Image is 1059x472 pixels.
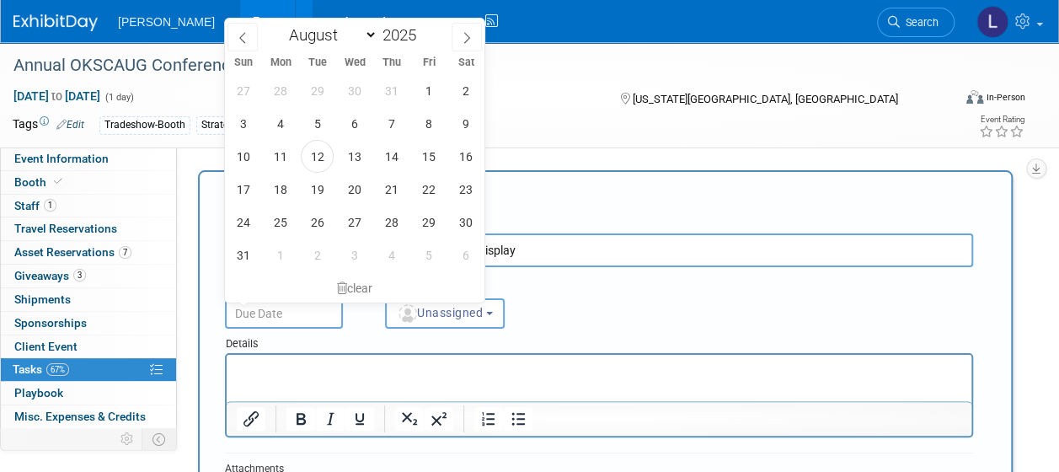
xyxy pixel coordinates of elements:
[227,173,259,206] span: August 17, 2025
[449,206,482,239] span: August 30, 2025
[13,14,98,31] img: ExhibitDay
[119,246,131,259] span: 7
[449,74,482,107] span: August 2, 2025
[14,175,66,189] span: Booth
[118,15,215,29] span: [PERSON_NAME]
[264,206,297,239] span: August 25, 2025
[14,316,87,330] span: Sponsorships
[225,217,973,233] div: Short Description
[986,91,1025,104] div: In-Person
[104,92,134,103] span: (1 day)
[13,88,101,104] span: [DATE] [DATE]
[54,177,62,186] i: Booth reservation complete
[301,239,334,271] span: September 2, 2025
[1,195,176,217] a: Staff1
[1,335,176,358] a: Client Event
[338,173,371,206] span: August 20, 2025
[375,74,408,107] span: July 31, 2025
[1,358,176,381] a: Tasks67%
[225,298,343,329] input: Due Date
[262,57,299,68] span: Mon
[976,6,1008,38] img: Latice Spann
[375,206,408,239] span: August 28, 2025
[375,107,408,140] span: August 7, 2025
[385,298,505,329] button: Unassigned
[373,57,410,68] span: Thu
[227,74,259,107] span: July 27, 2025
[412,140,445,173] span: August 15, 2025
[375,239,408,271] span: September 4, 2025
[633,93,898,105] span: [US_STATE][GEOGRAPHIC_DATA], [GEOGRAPHIC_DATA]
[225,274,484,303] div: clear
[338,206,371,239] span: August 27, 2025
[8,51,939,81] div: Annual OKSCAUG Conference 2025
[264,239,297,271] span: September 1, 2025
[301,140,334,173] span: August 12, 2025
[99,116,190,134] div: Tradeshow-Booth
[397,306,483,319] span: Unassigned
[264,107,297,140] span: August 4, 2025
[449,140,482,173] span: August 16, 2025
[1,288,176,311] a: Shipments
[410,57,447,68] span: Fri
[14,386,63,400] span: Playbook
[338,74,371,107] span: July 30, 2025
[979,115,1024,124] div: Event Rating
[375,173,408,206] span: August 21, 2025
[49,89,65,103] span: to
[449,173,482,206] span: August 23, 2025
[14,410,146,423] span: Misc. Expenses & Credits
[1,147,176,170] a: Event Information
[504,407,532,431] button: Bullet list
[395,407,424,431] button: Subscript
[1,265,176,287] a: Giveaways3
[73,269,86,282] span: 3
[225,233,973,267] input: Name of task or a short description
[1,405,176,428] a: Misc. Expenses & Credits
[225,190,973,208] div: New Task
[1,217,176,240] a: Travel Reservations
[1,241,176,264] a: Asset Reservations7
[377,25,428,45] input: Year
[113,428,142,450] td: Personalize Event Tab Strip
[225,329,973,353] div: Details
[1,171,176,194] a: Booth
[877,8,955,37] a: Search
[299,57,336,68] span: Tue
[44,199,56,212] span: 1
[338,140,371,173] span: August 13, 2025
[1,312,176,335] a: Sponsorships
[227,206,259,239] span: August 24, 2025
[14,152,109,165] span: Event Information
[412,239,445,271] span: September 5, 2025
[14,199,56,212] span: Staff
[301,74,334,107] span: July 29, 2025
[286,407,315,431] button: Bold
[14,292,71,306] span: Shipments
[264,140,297,173] span: August 11, 2025
[316,407,345,431] button: Italic
[46,363,69,376] span: 67%
[449,239,482,271] span: September 6, 2025
[14,222,117,235] span: Travel Reservations
[338,107,371,140] span: August 6, 2025
[449,107,482,140] span: August 9, 2025
[1,382,176,405] a: Playbook
[142,428,177,450] td: Toggle Event Tabs
[412,206,445,239] span: August 29, 2025
[375,140,408,173] span: August 14, 2025
[412,173,445,206] span: August 22, 2025
[412,107,445,140] span: August 8, 2025
[474,407,503,431] button: Numbered list
[225,57,262,68] span: Sun
[336,57,373,68] span: Wed
[56,119,84,131] a: Edit
[338,239,371,271] span: September 3, 2025
[301,107,334,140] span: August 5, 2025
[264,173,297,206] span: August 18, 2025
[878,88,1025,113] div: Event Format
[227,239,259,271] span: August 31, 2025
[412,74,445,107] span: August 1, 2025
[900,16,939,29] span: Search
[13,115,84,135] td: Tags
